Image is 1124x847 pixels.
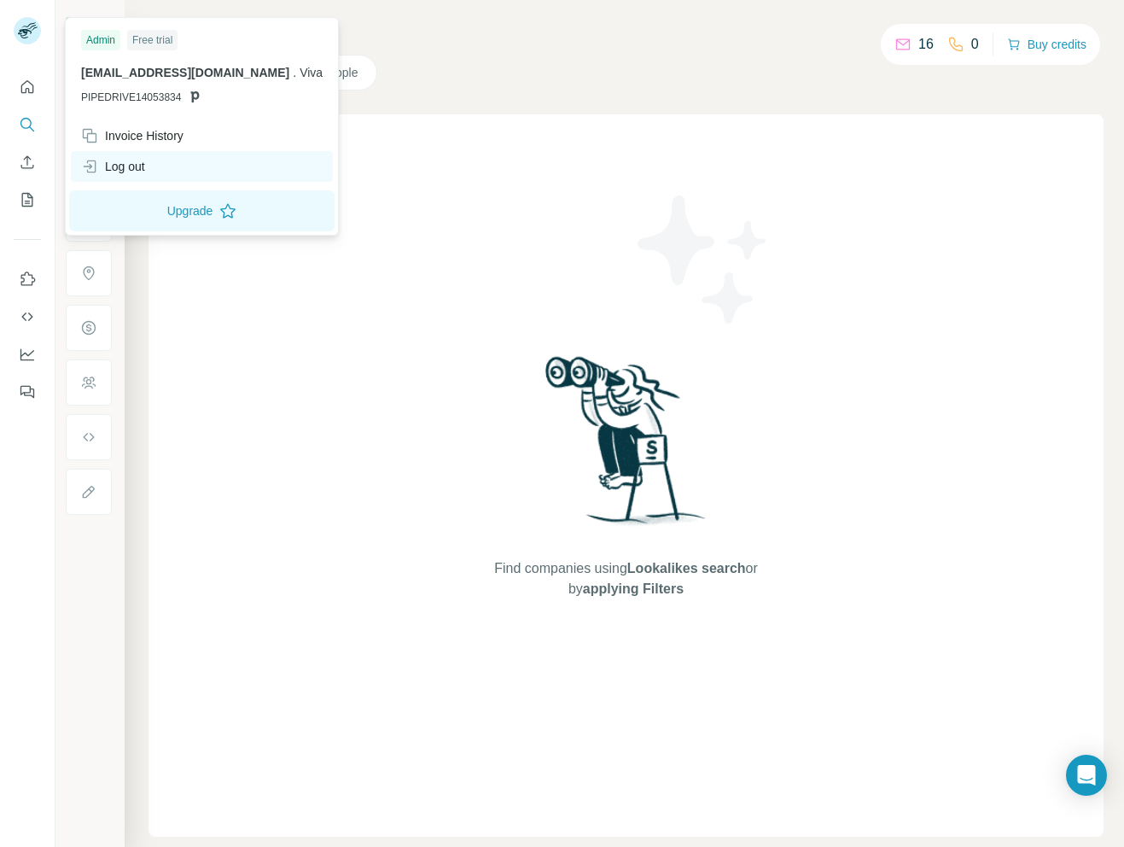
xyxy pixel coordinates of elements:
span: Find companies using or by [489,558,762,599]
button: Feedback [14,377,41,407]
div: Admin [81,30,120,50]
button: Search [14,109,41,140]
h4: Search [149,20,1104,44]
button: Use Surfe on LinkedIn [14,264,41,295]
button: Quick start [14,72,41,102]
span: applying Filters [583,581,684,596]
img: Surfe Illustration - Stars [626,183,780,336]
div: Log out [81,158,145,175]
span: Viva [300,66,323,79]
div: Open Intercom Messenger [1066,755,1107,796]
span: PIPEDRIVE14053834 [81,90,181,105]
p: 16 [918,34,934,55]
button: Buy credits [1007,32,1086,56]
span: [EMAIL_ADDRESS][DOMAIN_NAME] [81,66,289,79]
button: Dashboard [14,339,41,370]
p: 0 [971,34,979,55]
button: Use Surfe API [14,301,41,332]
button: Upgrade [69,190,335,231]
img: Surfe Illustration - Woman searching with binoculars [538,352,715,542]
div: Free trial [127,30,178,50]
span: . [293,66,296,79]
button: My lists [14,184,41,215]
span: Lookalikes search [627,561,746,575]
div: Invoice History [81,127,183,144]
button: Show [53,10,123,36]
span: People [321,64,360,81]
button: Enrich CSV [14,147,41,178]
